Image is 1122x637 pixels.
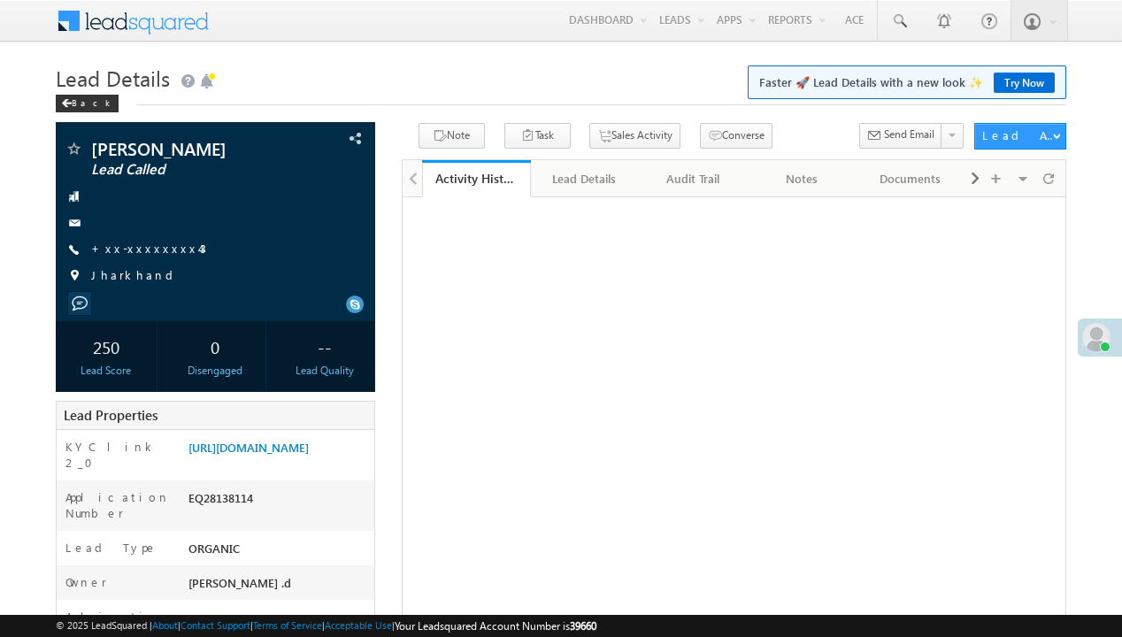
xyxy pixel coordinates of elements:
[60,330,151,363] div: 250
[65,540,158,556] label: Lead Type
[395,619,596,633] span: Your Leadsquared Account Number is
[56,618,596,634] span: © 2025 LeadSquared | | | | |
[422,160,531,196] li: Activity History
[531,160,640,197] a: Lead Details
[56,94,127,109] a: Back
[184,489,374,514] div: EQ28138114
[91,140,288,157] span: [PERSON_NAME]
[65,489,172,521] label: Application Number
[325,619,392,631] a: Acceptable Use
[570,619,596,633] span: 39660
[64,406,158,424] span: Lead Properties
[419,123,485,149] button: Note
[181,619,250,631] a: Contact Support
[654,168,733,189] div: Audit Trail
[188,575,291,590] span: [PERSON_NAME] .d
[762,168,841,189] div: Notes
[759,73,1055,91] span: Faster 🚀 Lead Details with a new look ✨
[545,168,624,189] div: Lead Details
[857,160,965,197] a: Documents
[974,123,1066,150] button: Lead Actions
[56,95,119,112] div: Back
[152,619,178,631] a: About
[279,363,370,379] div: Lead Quality
[422,160,531,197] a: Activity History
[884,127,934,142] span: Send Email
[170,330,261,363] div: 0
[279,330,370,363] div: --
[965,160,1074,196] li: Member of Lists
[589,123,680,149] button: Sales Activity
[994,73,1055,93] a: Try Now
[91,161,288,179] span: Lead Called
[435,170,518,187] div: Activity History
[184,540,374,564] div: ORGANIC
[65,439,172,471] label: KYC link 2_0
[859,123,942,149] button: Send Email
[65,574,107,590] label: Owner
[60,363,151,379] div: Lead Score
[700,123,772,149] button: Converse
[640,160,749,197] a: Audit Trail
[748,160,857,197] a: Notes
[170,363,261,379] div: Disengaged
[188,440,309,455] a: [URL][DOMAIN_NAME]
[504,123,571,149] button: Task
[91,241,206,256] a: +xx-xxxxxxxx43
[91,267,180,285] span: Jharkhand
[253,619,322,631] a: Terms of Service
[871,168,949,189] div: Documents
[982,127,1057,143] div: Lead Actions
[56,64,170,92] span: Lead Details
